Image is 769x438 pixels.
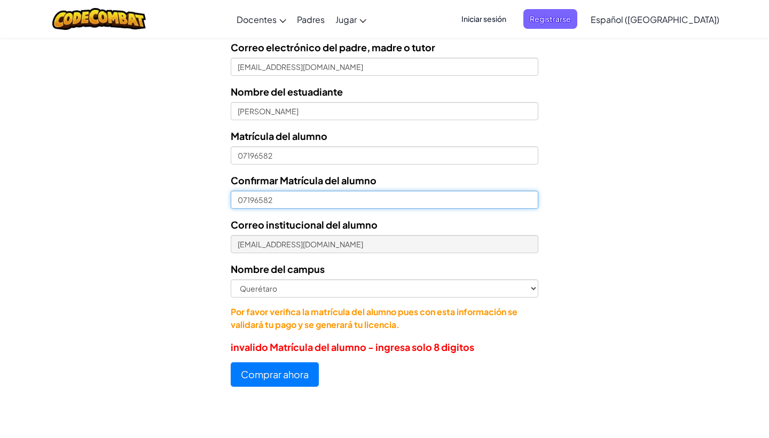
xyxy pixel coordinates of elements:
a: Jugar [330,5,372,34]
button: Iniciar sesión [455,9,513,29]
label: Confirmar Matrícula del alumno [231,173,376,188]
label: Nombre del estuadiante [231,84,343,99]
span: Docentes [237,14,277,25]
label: Correo electrónico del padre, madre o tutor [231,40,435,55]
button: Registrarse [523,9,577,29]
button: Comprar ahora [231,362,319,387]
label: Correo institucional del alumno [231,217,378,232]
label: Matrícula del alumno [231,128,327,144]
p: Por favor verifica la matrícula del alumno pues con esta información se validará tu pago y se gen... [231,306,538,331]
span: Español ([GEOGRAPHIC_DATA]) [591,14,719,25]
a: Padres [292,5,330,34]
label: Nombre del campus [231,261,325,277]
p: invalido Matrícula del alumno - ingresa solo 8 digitos [231,339,538,355]
img: CodeCombat logo [52,8,146,30]
a: Español ([GEOGRAPHIC_DATA]) [585,5,725,34]
a: Docentes [231,5,292,34]
span: Jugar [335,14,357,25]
